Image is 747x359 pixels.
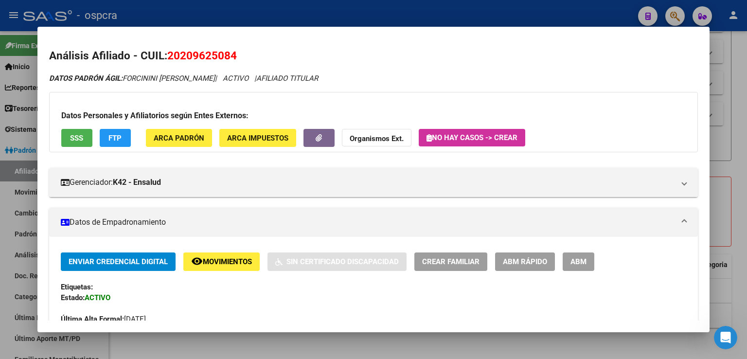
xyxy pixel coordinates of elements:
[61,283,93,291] strong: Etiquetas:
[113,177,161,188] strong: K42 - Ensalud
[503,258,547,267] span: ABM Rápido
[61,110,686,122] h3: Datos Personales y Afiliatorios según Entes Externos:
[286,258,399,267] span: Sin Certificado Discapacidad
[570,258,587,267] span: ABM
[70,134,83,143] span: SSS
[69,258,168,267] span: Enviar Credencial Digital
[419,129,525,146] button: No hay casos -> Crear
[108,134,122,143] span: FTP
[256,74,318,83] span: AFILIADO TITULAR
[414,252,487,270] button: Crear Familiar
[49,74,318,83] i: | ACTIVO |
[85,293,110,302] strong: ACTIVO
[100,129,131,147] button: FTP
[219,129,296,147] button: ARCA Impuestos
[61,177,675,188] mat-panel-title: Gerenciador:
[203,258,252,267] span: Movimientos
[49,74,123,83] strong: DATOS PADRÓN ÁGIL:
[61,129,92,147] button: SSS
[167,49,237,62] span: 20209625084
[61,252,176,270] button: Enviar Credencial Digital
[191,255,203,267] mat-icon: remove_red_eye
[61,315,124,323] strong: Última Alta Formal:
[342,129,411,147] button: Organismos Ext.
[154,134,204,143] span: ARCA Padrón
[61,293,85,302] strong: Estado:
[422,258,480,267] span: Crear Familiar
[49,168,698,197] mat-expansion-panel-header: Gerenciador:K42 - Ensalud
[350,134,404,143] strong: Organismos Ext.
[227,134,288,143] span: ARCA Impuestos
[49,48,698,64] h2: Análisis Afiliado - CUIL:
[61,315,146,323] span: [DATE]
[183,252,260,270] button: Movimientos
[49,74,215,83] span: FORCININI [PERSON_NAME]
[49,208,698,237] mat-expansion-panel-header: Datos de Empadronamiento
[427,133,517,142] span: No hay casos -> Crear
[714,326,737,349] iframe: Intercom live chat
[495,252,555,270] button: ABM Rápido
[61,216,675,228] mat-panel-title: Datos de Empadronamiento
[563,252,594,270] button: ABM
[267,252,407,270] button: Sin Certificado Discapacidad
[146,129,212,147] button: ARCA Padrón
